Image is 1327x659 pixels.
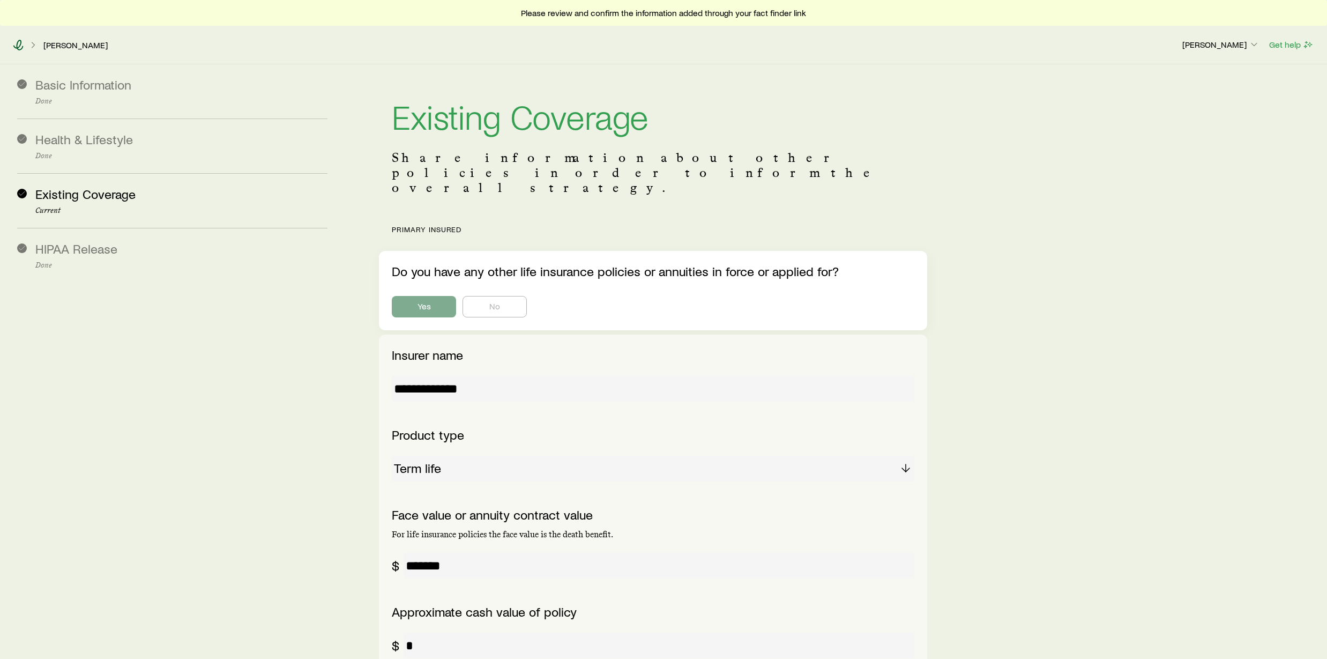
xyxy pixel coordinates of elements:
[35,97,327,106] p: Done
[392,150,914,195] p: Share information about other policies in order to inform the overall strategy.
[392,604,577,619] label: Approximate cash value of policy
[392,99,914,133] h1: Existing Coverage
[1182,39,1260,51] button: [PERSON_NAME]
[392,347,463,362] label: Insurer name
[43,40,108,50] a: [PERSON_NAME]
[35,206,327,215] p: Current
[392,507,593,522] label: Face value or annuity contract value
[35,152,327,160] p: Done
[1182,39,1259,50] p: [PERSON_NAME]
[392,638,399,653] div: $
[463,296,527,317] button: No
[1269,39,1314,51] button: Get help
[392,225,927,234] p: Primary insured
[521,8,806,18] span: Please review and confirm the information added through your fact finder link
[35,77,131,92] span: Basic Information
[392,264,914,279] p: Do you have any other life insurance policies or annuities in force or applied for?
[392,296,456,317] button: Yes
[35,186,136,202] span: Existing Coverage
[392,558,399,573] div: $
[392,427,464,442] label: Product type
[35,131,133,147] span: Health & Lifestyle
[392,529,914,540] p: For life insurance policies the face value is the death benefit.
[35,241,117,256] span: HIPAA Release
[35,261,327,270] p: Done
